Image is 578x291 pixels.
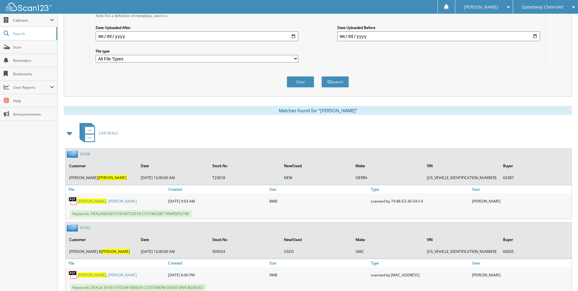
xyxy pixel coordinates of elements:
[470,259,572,267] a: User
[66,259,167,267] a: File
[78,199,137,204] a: [PERSON_NAME], [PERSON_NAME]
[96,48,298,54] label: File type
[80,151,90,156] a: 36438
[167,195,268,207] div: [DATE] 9:03 AM
[209,246,280,257] td: 909034
[13,85,50,90] span: User Reports
[424,173,499,183] td: [US_VEHICLE_IDENTIFICATION_NUMBER]
[287,76,314,88] button: Clear
[13,58,54,63] span: Reminders
[13,98,54,103] span: Help
[337,25,540,30] label: Date Uploaded Before
[500,246,571,257] td: 60005
[424,246,499,257] td: [US_VEHICLE_IDENTIFICATION_NUMBER]
[13,45,54,50] span: Scan
[321,76,349,88] button: Search
[209,233,280,246] th: Stock No
[78,199,106,204] span: [PERSON_NAME]
[369,195,470,207] div: scanned by 74-86-E2-30-54-C4
[138,160,209,172] th: Date
[337,31,540,41] input: end
[209,160,280,172] th: Stock No
[64,106,572,115] div: Matches found for "[PERSON_NAME]"
[13,71,54,77] span: Bookmarks
[80,225,90,230] a: 34193
[160,13,168,18] a: here
[369,259,470,267] a: Type
[464,5,498,9] span: [PERSON_NAME]
[522,5,563,9] span: Speedway Chevrolet
[268,185,369,193] a: Size
[167,185,268,193] a: Created
[268,195,369,207] div: 8MB
[13,18,50,23] span: Cabinets
[369,269,470,281] div: scanned by [MAC_ADDRESS]
[99,131,118,136] span: CAR DEALS
[167,269,268,281] div: [DATE] 6:00 PM
[281,160,352,172] th: New/Used
[78,272,106,278] span: [PERSON_NAME]
[424,160,499,172] th: VIN
[66,160,137,172] th: Customer
[353,233,424,246] th: Make
[70,284,206,291] span: Keywords: DEAL# 34193 STOCK# 909034 CUSTOMER# 60005 VIN# JR258367
[76,121,118,145] a: CAR DEALS
[548,262,578,291] iframe: Chat Widget
[67,224,80,232] img: folder2.png
[13,112,54,117] span: Announcements
[268,259,369,267] a: Size
[369,185,470,193] a: Type
[98,175,126,180] span: [PERSON_NAME]
[353,246,424,257] td: GMC
[67,150,80,158] img: folder2.png
[138,246,209,257] td: [DATE] 12:00:00 AM
[470,269,572,281] div: [PERSON_NAME]
[353,173,424,183] td: SIERRA
[66,233,137,246] th: Customer
[70,210,192,217] span: Keywords: DEAL#36438 STOCK#T23018 CUST#63387 VIN#PJ052180
[500,233,571,246] th: Buyer
[66,173,137,183] td: [PERSON_NAME]
[353,160,424,172] th: Make
[96,31,298,41] input: start
[470,195,572,207] div: [PERSON_NAME]
[69,270,78,279] img: PDF.png
[66,185,167,193] a: File
[281,233,352,246] th: New/Used
[500,160,571,172] th: Buyer
[66,246,137,257] td: [PERSON_NAME] B
[281,173,352,183] td: NEW
[101,249,130,254] span: [PERSON_NAME]
[69,196,78,206] img: PDF.png
[138,173,209,183] td: [DATE] 12:00:00 AM
[281,246,352,257] td: USED
[268,269,369,281] div: 9MB
[6,3,52,11] img: scan123-logo-white.svg
[138,233,209,246] th: Date
[209,173,280,183] td: T23018
[470,185,572,193] a: User
[96,25,298,30] label: Date Uploaded After
[500,173,571,183] td: 63387
[78,272,137,278] a: [PERSON_NAME], [PERSON_NAME]
[424,233,499,246] th: VIN
[13,31,53,36] span: Search
[167,259,268,267] a: Created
